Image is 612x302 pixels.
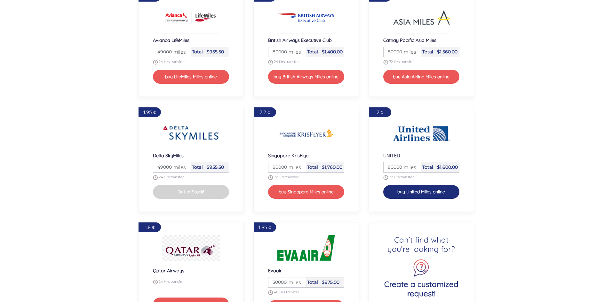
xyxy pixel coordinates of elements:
[268,37,332,43] span: British Airways Executive Club
[383,37,436,43] span: Cathay Pacific Asia Miles
[401,48,416,56] span: miles
[437,164,458,170] span: $1,600.00
[422,164,433,170] span: Total
[322,49,343,55] span: $1,400.00
[274,60,299,64] span: 24 Hrs transfer
[207,49,224,55] span: $955.50
[268,267,282,274] span: Evaair
[307,164,318,170] span: Total
[143,109,156,115] span: 1.95 ¢
[277,235,335,261] img: Buy Evaair Airline miles online
[170,163,186,171] span: miles
[285,48,301,56] span: miles
[401,163,416,171] span: miles
[393,120,450,146] img: Buy UNITED Airline miles online
[192,164,203,170] span: Total
[393,5,450,30] img: Buy Cathay Pacific Asia Miles Airline miles online
[159,175,184,179] span: 24 Hrs transfer
[268,175,273,180] img: schedule.png
[153,152,184,159] span: Delta SkyMiles
[307,279,318,285] span: Total
[268,185,344,199] button: buy Singapore Miles online
[153,60,158,65] img: schedule.png
[258,224,271,230] span: 1.95 ¢
[383,185,459,199] button: buy United Miles online
[145,224,155,230] span: 1.8 ¢
[383,70,459,83] button: buy Asia Airline Miles online
[389,175,414,179] span: 72 Hrs transfer
[383,235,459,254] h4: Can’t find what you’re looking for?
[153,280,158,284] img: schedule.png
[437,49,457,55] span: $1,560.00
[377,109,383,115] span: 2 ¢
[153,175,158,180] img: schedule.png
[268,70,344,83] button: buy British Airways Miles online
[277,5,335,30] img: Buy British Airways Executive Club Airline miles online
[170,48,186,56] span: miles
[207,164,224,170] span: $955.50
[383,175,388,180] img: schedule.png
[162,235,220,261] img: Buy Qatar Airways Airline miles online
[307,49,318,55] span: Total
[153,37,189,43] span: Avianca LifeMiles
[285,278,301,286] span: miles
[322,164,342,170] span: $1,760.00
[277,120,335,146] img: Buy Singapore KrisFlyer Airline miles online
[162,120,220,146] img: Buy Delta SkyMiles Airline miles online
[383,152,400,159] span: UNITED
[422,49,433,55] span: Total
[159,280,184,284] span: 24 Hrs transfer
[162,5,220,30] img: Buy Avianca LifeMiles Airline miles online
[268,60,273,65] img: schedule.png
[153,185,229,199] button: Out of Stock!
[274,290,299,295] span: 48 Hrs transfer
[259,109,270,115] span: 2.2 ¢
[383,280,459,298] h4: Create a customized request!
[268,290,273,295] img: schedule.png
[322,279,339,285] span: $975.00
[159,60,184,64] span: 24 Hrs transfer
[412,259,430,277] img: question icon
[268,152,310,159] span: Singapore KrisFlyer
[389,60,414,64] span: 72 Hrs transfer
[383,60,388,65] img: schedule.png
[153,267,184,274] span: Qatar Airways
[192,49,203,55] span: Total
[274,175,298,179] span: 72 Hrs transfer
[153,70,229,83] button: buy LifeMiles Miles online
[285,163,301,171] span: miles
